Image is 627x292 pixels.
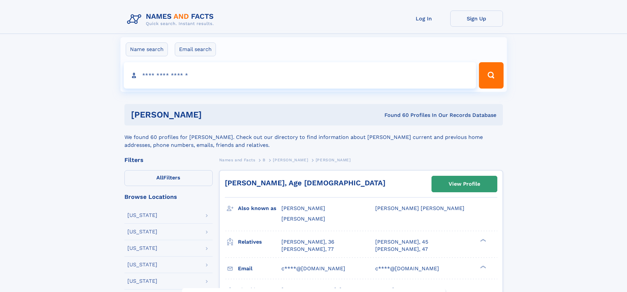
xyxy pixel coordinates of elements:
h3: Also known as [238,203,281,214]
span: [PERSON_NAME] [273,158,308,162]
div: View Profile [449,176,480,192]
div: [US_STATE] [127,279,157,284]
h1: [PERSON_NAME] [131,111,293,119]
div: We found 60 profiles for [PERSON_NAME]. Check out our directory to find information about [PERSON... [124,125,503,149]
a: Log In [398,11,450,27]
label: Name search [126,42,168,56]
span: All [156,174,163,181]
a: [PERSON_NAME], 77 [281,246,334,253]
img: Logo Names and Facts [124,11,219,28]
span: B [263,158,266,162]
span: [PERSON_NAME] [316,158,351,162]
input: search input [124,62,476,89]
a: [PERSON_NAME], 45 [375,238,428,246]
a: B [263,156,266,164]
div: Found 60 Profiles In Our Records Database [293,112,496,119]
div: ❯ [479,238,486,242]
span: [PERSON_NAME] [281,205,325,211]
div: [US_STATE] [127,229,157,234]
div: [US_STATE] [127,262,157,267]
h3: Relatives [238,236,281,248]
div: [US_STATE] [127,213,157,218]
span: [PERSON_NAME] [281,216,325,222]
button: Search Button [479,62,503,89]
div: [US_STATE] [127,246,157,251]
a: Sign Up [450,11,503,27]
a: View Profile [432,176,497,192]
h3: Email [238,263,281,274]
div: Browse Locations [124,194,213,200]
div: Filters [124,157,213,163]
a: [PERSON_NAME], Age [DEMOGRAPHIC_DATA] [225,179,385,187]
div: ❯ [479,265,486,269]
label: Email search [175,42,216,56]
label: Filters [124,170,213,186]
a: [PERSON_NAME] [273,156,308,164]
a: [PERSON_NAME], 47 [375,246,428,253]
span: [PERSON_NAME] [PERSON_NAME] [375,205,464,211]
a: Names and Facts [219,156,255,164]
a: [PERSON_NAME], 36 [281,238,334,246]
